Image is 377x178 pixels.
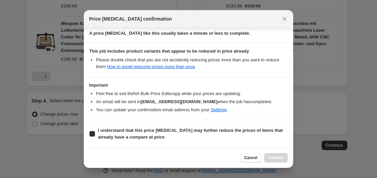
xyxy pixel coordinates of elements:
span: Cancel [244,155,257,160]
b: I understand that this price [MEDICAL_DATA] may further reduce the prices of items that already h... [98,128,283,140]
button: Close [280,14,289,24]
b: [EMAIL_ADDRESS][DOMAIN_NAME] [141,99,218,104]
li: Feel free to exit the NA Bulk Price Editor app while your prices are updating. [96,90,288,97]
h3: Important [89,83,288,88]
li: An email will be sent to when the job has completed . [96,98,288,105]
a: Settings [211,107,227,112]
button: Cancel [240,153,261,162]
a: How to avoid reducing prices more than once [107,64,195,69]
li: Please double check that you are not accidently reducing prices more than you want to reduce them [96,57,288,70]
b: This job includes product variants that appear to be reduced in price already [89,49,249,54]
b: A price [MEDICAL_DATA] like this usually takes a minute or less to complete. [89,31,250,36]
span: Price [MEDICAL_DATA] confirmation [89,16,172,22]
li: You can update your confirmation email address from your . [96,107,288,113]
